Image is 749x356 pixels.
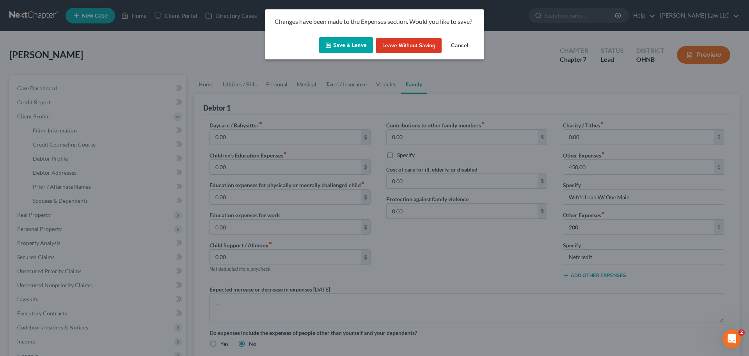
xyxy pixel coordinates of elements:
iframe: Intercom live chat [722,329,741,348]
span: 2 [738,329,745,336]
button: Cancel [445,38,474,54]
button: Save & Leave [319,37,373,54]
p: Changes have been made to the Expenses section. Would you like to save? [275,17,474,26]
button: Leave without Saving [376,38,442,54]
